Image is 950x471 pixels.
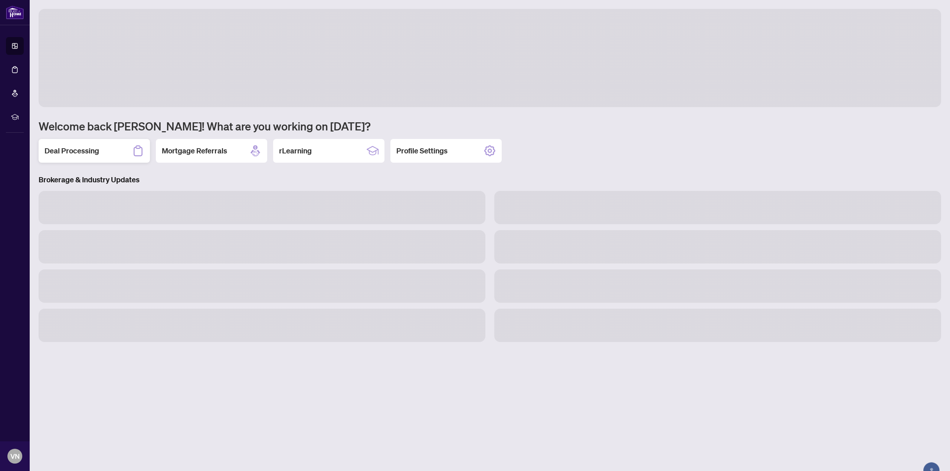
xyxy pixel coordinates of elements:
[396,146,448,156] h2: Profile Settings
[279,146,312,156] h2: rLearning
[45,146,99,156] h2: Deal Processing
[10,451,20,461] span: VN
[920,445,943,467] button: Open asap
[39,175,941,185] h3: Brokerage & Industry Updates
[39,119,941,133] h1: Welcome back [PERSON_NAME]! What are you working on [DATE]?
[162,146,227,156] h2: Mortgage Referrals
[6,6,24,19] img: logo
